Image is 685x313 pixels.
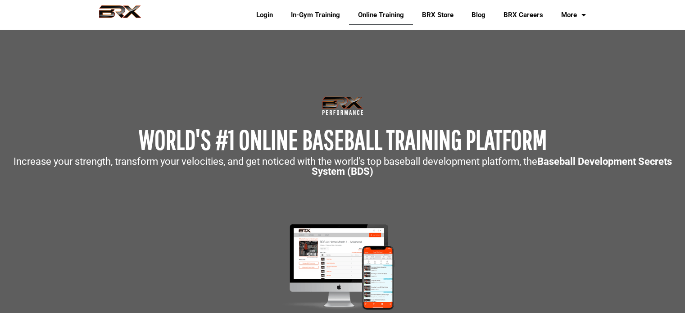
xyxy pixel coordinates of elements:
[463,5,494,25] a: Blog
[247,5,282,25] a: Login
[349,5,413,25] a: Online Training
[552,5,595,25] a: More
[139,124,547,155] span: WORLD'S #1 ONLINE BASEBALL TRAINING PLATFORM
[321,95,365,117] img: Transparent-Black-BRX-Logo-White-Performance
[271,222,414,312] img: Mockup-2-large
[312,156,672,177] strong: Baseball Development Secrets System (BDS)
[494,5,552,25] a: BRX Careers
[240,5,595,25] div: Navigation Menu
[413,5,463,25] a: BRX Store
[5,157,680,177] p: Increase your strength, transform your velocities, and get noticed with the world's top baseball ...
[91,5,150,25] img: BRX Performance
[282,5,349,25] a: In-Gym Training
